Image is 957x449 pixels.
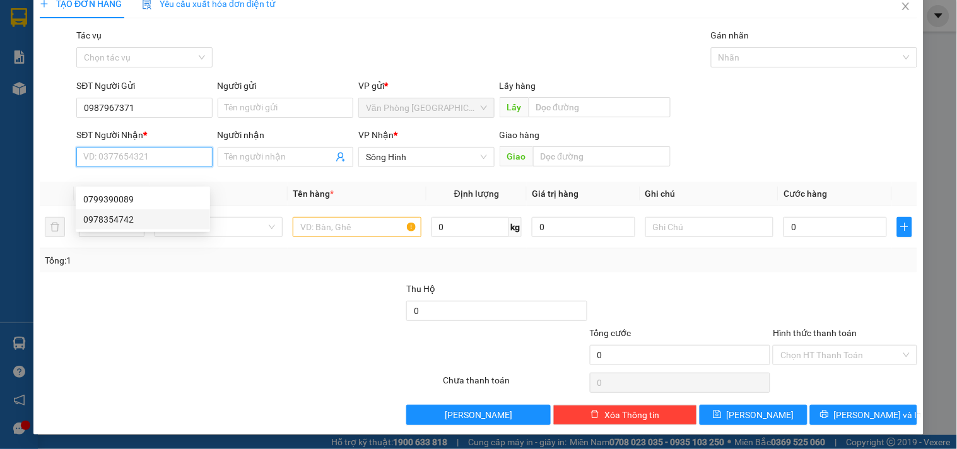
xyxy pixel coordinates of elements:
span: save [713,410,722,420]
input: Dọc đường [529,97,671,117]
div: Chưa thanh toán [442,373,588,395]
input: Dọc đường [533,146,671,166]
span: kg [509,217,522,237]
span: close [901,1,911,11]
div: VP gửi [358,79,494,93]
div: SĐT Người Nhận [76,128,212,142]
span: printer [820,410,829,420]
div: Người nhận [218,128,353,142]
div: Tổng: 1 [45,254,370,267]
input: VD: Bàn, Ghế [293,217,421,237]
span: Sông Hinh [366,148,486,166]
span: delete [590,410,599,420]
button: plus [897,217,912,237]
span: [PERSON_NAME] [727,408,794,422]
span: Văn Phòng Tân Phú [366,98,486,117]
span: Lấy [500,97,529,117]
span: Xóa Thông tin [604,408,659,422]
div: SĐT Người Gửi [76,79,212,93]
button: printer[PERSON_NAME] và In [810,405,917,425]
span: Giao hàng [500,130,540,140]
span: Giao [500,146,533,166]
label: Gán nhãn [711,30,749,40]
span: Định lượng [454,189,499,199]
button: save[PERSON_NAME] [700,405,807,425]
button: [PERSON_NAME] [406,405,550,425]
span: Cước hàng [784,189,827,199]
span: VP Nhận [358,130,394,140]
label: Hình thức thanh toán [773,328,857,338]
input: Ghi Chú [645,217,773,237]
span: [PERSON_NAME] và In [834,408,922,422]
span: Tên hàng [293,189,334,199]
span: Thu Hộ [406,284,435,294]
div: 0799390089 [83,192,203,206]
span: user-add [336,152,346,162]
label: Tác vụ [76,30,102,40]
th: Ghi chú [640,182,778,206]
button: delete [45,217,65,237]
button: deleteXóa Thông tin [553,405,697,425]
div: 0978354742 [83,213,203,226]
span: [PERSON_NAME] [445,408,512,422]
div: 0799390089 [76,189,210,209]
span: Khác [162,218,275,236]
span: Tổng cước [590,328,631,338]
input: 0 [532,217,635,237]
span: plus [898,222,912,232]
div: Người gửi [218,79,353,93]
span: Lấy hàng [500,81,536,91]
div: 0978354742 [76,209,210,230]
span: Giá trị hàng [532,189,578,199]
